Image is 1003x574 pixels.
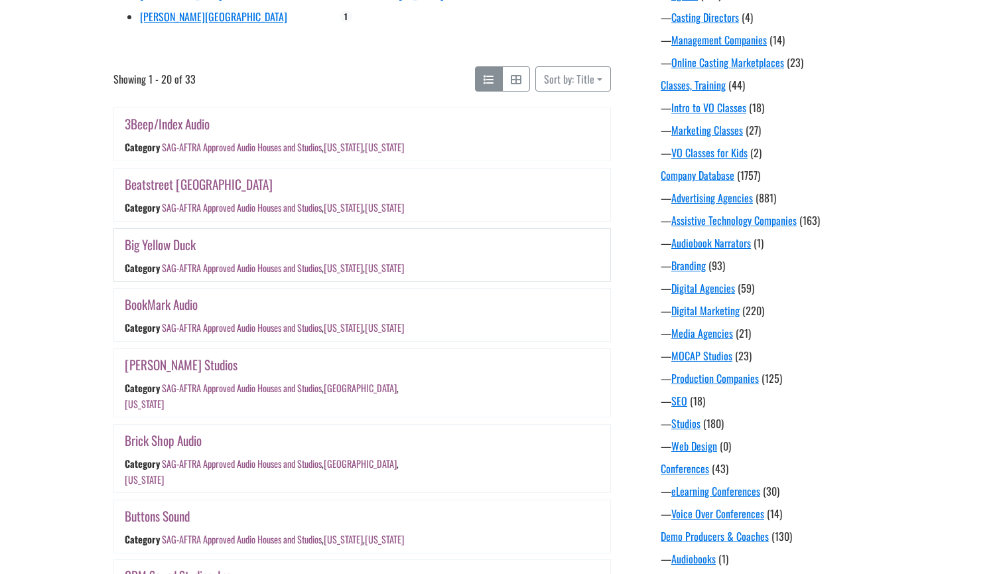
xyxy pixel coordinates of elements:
[125,381,399,410] div: , ,
[661,257,900,273] div: —
[162,321,322,334] a: SAG-AFTRA Approved Audio Houses and Studios
[125,235,196,254] a: Big Yellow Duck
[671,32,767,48] a: Management Companies
[671,9,739,25] a: Casting Directors
[162,141,322,155] a: SAG-AFTRA Approved Audio Houses and Studios
[762,370,782,386] span: (125)
[661,212,900,228] div: —
[140,9,287,25] a: [PERSON_NAME][GEOGRAPHIC_DATA]
[340,11,352,23] span: 1
[162,200,322,214] a: SAG-AFTRA Approved Audio Houses and Studios
[735,348,752,364] span: (23)
[671,122,743,138] a: Marketing Classes
[799,212,820,228] span: (163)
[162,200,404,214] div: , ,
[661,415,900,431] div: —
[324,457,397,470] a: [GEOGRAPHIC_DATA]
[661,145,900,161] div: —
[756,190,776,206] span: (881)
[162,261,322,275] a: SAG-AFTRA Approved Audio Houses and Studios
[718,551,728,567] span: (1)
[125,457,399,486] div: , ,
[125,141,160,155] div: Category
[162,141,404,155] div: , ,
[125,396,164,410] a: [US_STATE]
[365,321,404,334] a: [US_STATE]
[671,438,717,454] a: Web Design
[324,141,363,155] a: [US_STATE]
[661,370,900,386] div: —
[661,77,726,93] a: Classes, Training
[787,54,803,70] span: (23)
[750,145,762,161] span: (2)
[125,175,273,194] a: Beatstreet [GEOGRAPHIC_DATA]
[742,303,764,319] span: (220)
[671,54,784,70] a: Online Casting Marketplaces
[125,431,202,450] a: Brick Shop Audio
[671,190,753,206] a: Advertising Agencies
[671,145,748,161] a: VO Classes for Kids
[671,303,740,319] a: Digital Marketing
[661,235,900,251] div: —
[754,235,764,251] span: (1)
[162,532,322,546] a: SAG-AFTRA Approved Audio Houses and Studios
[737,167,760,183] span: (1757)
[671,257,706,273] a: Branding
[125,355,237,374] a: [PERSON_NAME] Studios
[125,200,160,214] div: Category
[661,528,769,544] a: Demo Producers & Coaches
[661,303,900,319] div: —
[671,212,797,228] a: Assistive Technology Companies
[324,321,363,334] a: [US_STATE]
[162,381,322,395] a: SAG-AFTRA Approved Audio Houses and Studios
[703,415,724,431] span: (180)
[162,532,404,546] div: , ,
[738,280,754,296] span: (59)
[728,77,745,93] span: (44)
[125,261,160,275] div: Category
[671,483,760,499] a: eLearning Conferences
[661,325,900,341] div: —
[771,528,792,544] span: (130)
[671,370,759,386] a: Production Companies
[671,506,764,522] a: Voice Over Conferences
[746,122,761,138] span: (27)
[671,348,732,364] a: MOCAP Studios
[324,200,363,214] a: [US_STATE]
[661,190,900,206] div: —
[749,100,764,115] span: (18)
[671,280,735,296] a: Digital Agencies
[125,321,160,334] div: Category
[661,348,900,364] div: —
[365,532,404,546] a: [US_STATE]
[661,551,900,567] div: —
[661,393,900,409] div: —
[125,295,198,314] a: BookMark Audio
[661,167,734,183] a: Company Database
[767,506,782,522] span: (14)
[365,261,404,275] a: [US_STATE]
[661,461,709,476] a: Conferences
[125,114,210,133] a: 3Beep/Index Audio
[661,122,900,138] div: —
[113,66,196,92] span: Showing 1 - 20 of 33
[671,235,751,251] a: Audiobook Narrators
[324,532,363,546] a: [US_STATE]
[736,325,751,341] span: (21)
[661,438,900,454] div: —
[671,415,701,431] a: Studios
[162,321,404,334] div: , ,
[661,280,900,296] div: —
[661,32,900,48] div: —
[671,551,716,567] a: Audiobooks
[162,261,404,275] div: , ,
[742,9,753,25] span: (4)
[125,532,160,546] div: Category
[365,200,404,214] a: [US_STATE]
[712,461,728,476] span: (43)
[661,483,900,499] div: —
[661,9,900,25] div: —
[763,483,779,499] span: (30)
[365,141,404,155] a: [US_STATE]
[125,457,160,470] div: Category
